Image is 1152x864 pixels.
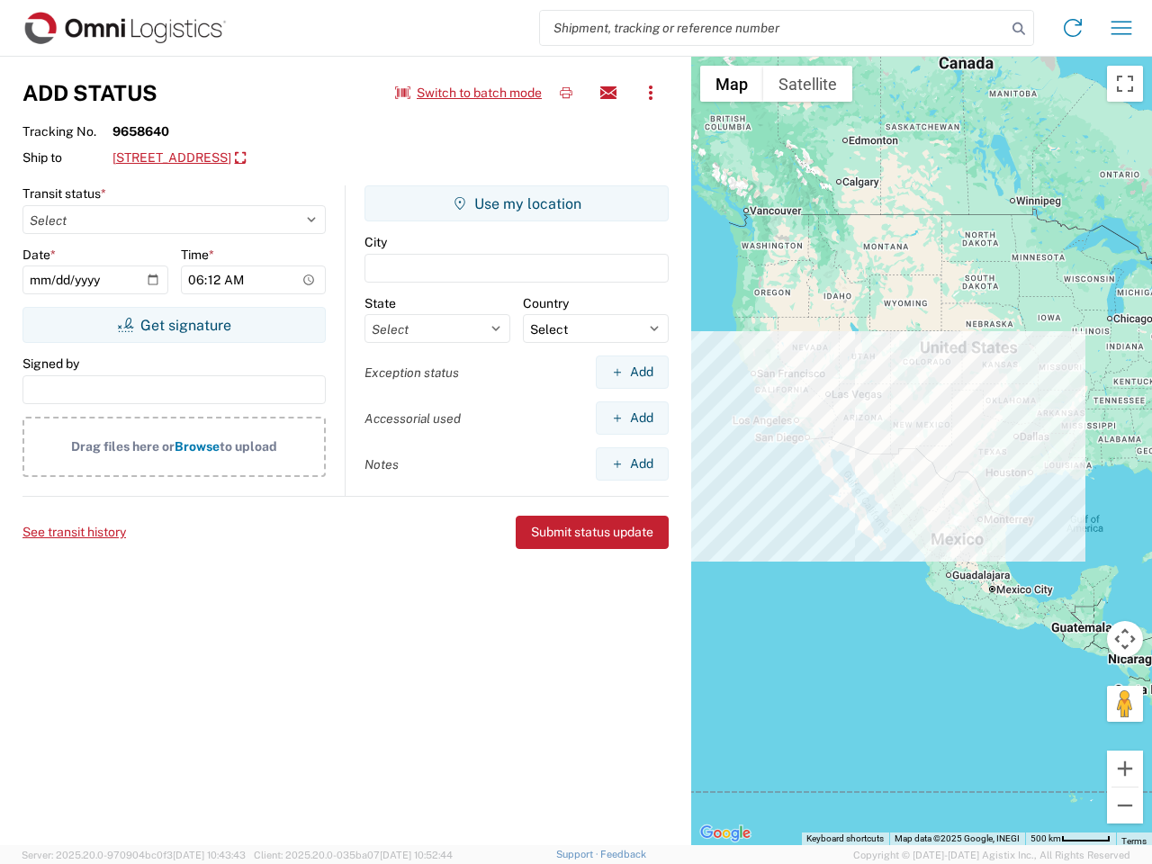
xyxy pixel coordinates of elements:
[364,234,387,250] label: City
[22,123,112,139] span: Tracking No.
[596,447,669,481] button: Add
[22,247,56,263] label: Date
[596,355,669,389] button: Add
[696,822,755,845] a: Open this area in Google Maps (opens a new window)
[181,247,214,263] label: Time
[700,66,763,102] button: Show street map
[895,833,1020,843] span: Map data ©2025 Google, INEGI
[1030,833,1061,843] span: 500 km
[1107,66,1143,102] button: Toggle fullscreen view
[540,11,1006,45] input: Shipment, tracking or reference number
[364,410,461,427] label: Accessorial used
[71,439,175,454] span: Drag files here or
[220,439,277,454] span: to upload
[1107,787,1143,823] button: Zoom out
[22,517,126,547] button: See transit history
[806,832,884,845] button: Keyboard shortcuts
[173,850,246,860] span: [DATE] 10:43:43
[600,849,646,859] a: Feedback
[1121,836,1147,846] a: Terms
[22,850,246,860] span: Server: 2025.20.0-970904bc0f3
[380,850,453,860] span: [DATE] 10:52:44
[254,850,453,860] span: Client: 2025.20.0-035ba07
[22,149,112,166] span: Ship to
[22,80,157,106] h3: Add Status
[1025,832,1116,845] button: Map Scale: 500 km per 51 pixels
[1107,621,1143,657] button: Map camera controls
[763,66,852,102] button: Show satellite imagery
[516,516,669,549] button: Submit status update
[364,185,669,221] button: Use my location
[1107,751,1143,787] button: Zoom in
[175,439,220,454] span: Browse
[523,295,569,311] label: Country
[1107,686,1143,722] button: Drag Pegman onto the map to open Street View
[22,355,79,372] label: Signed by
[22,307,326,343] button: Get signature
[596,401,669,435] button: Add
[112,123,169,139] strong: 9658640
[853,847,1130,863] span: Copyright © [DATE]-[DATE] Agistix Inc., All Rights Reserved
[364,456,399,472] label: Notes
[556,849,601,859] a: Support
[112,143,246,174] a: [STREET_ADDRESS]
[395,78,542,108] button: Switch to batch mode
[696,822,755,845] img: Google
[22,185,106,202] label: Transit status
[364,364,459,381] label: Exception status
[364,295,396,311] label: State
